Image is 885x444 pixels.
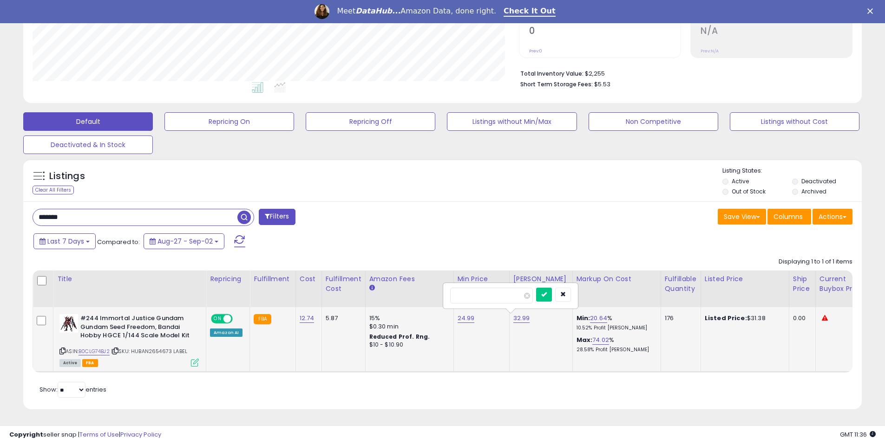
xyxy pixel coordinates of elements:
[793,274,812,294] div: Ship Price
[369,284,375,292] small: Amazon Fees.
[315,4,329,19] img: Profile image for Georgie
[369,341,446,349] div: $10 - $10.90
[577,325,654,331] p: 10.52% Profit [PERSON_NAME]
[513,314,530,323] a: 32.99
[59,359,81,367] span: All listings currently available for purchase on Amazon
[369,333,430,341] b: Reduced Prof. Rng.
[577,314,654,331] div: %
[39,385,106,394] span: Show: entries
[572,270,661,307] th: The percentage added to the cost of goods (COGS) that forms the calculator for Min & Max prices.
[529,26,681,38] h2: 0
[9,430,43,439] strong: Copyright
[529,48,542,54] small: Prev: 0
[326,274,361,294] div: Fulfillment Cost
[23,135,153,154] button: Deactivated & In Stock
[300,314,315,323] a: 12.74
[369,314,446,322] div: 15%
[577,335,593,344] b: Max:
[577,274,657,284] div: Markup on Cost
[774,212,803,221] span: Columns
[369,274,450,284] div: Amazon Fees
[447,112,577,131] button: Listings without Min/Max
[355,6,400,15] i: DataHub...
[665,274,697,294] div: Fulfillable Quantity
[300,274,318,284] div: Cost
[867,8,877,14] div: Close
[9,431,161,439] div: seller snap | |
[259,209,295,225] button: Filters
[369,322,446,331] div: $0.30 min
[111,347,187,355] span: | SKU: HUBAN2654673 LABEL
[80,314,193,342] b: #244 Immortal Justice Gundam Gundam Seed Freedom, Bandai Hobby HGCE 1/144 Scale Model Kit
[97,238,140,246] span: Compared to:
[210,328,243,337] div: Amazon AI
[33,233,96,249] button: Last 7 Days
[801,177,836,185] label: Deactivated
[120,430,161,439] a: Privacy Policy
[701,48,719,54] small: Prev: N/A
[231,315,246,323] span: OFF
[79,347,110,355] a: B0CLG74BJ2
[718,209,766,225] button: Save View
[819,274,867,294] div: Current Buybox Price
[840,430,876,439] span: 2025-09-10 11:36 GMT
[49,170,85,183] h5: Listings
[577,314,590,322] b: Min:
[157,237,213,246] span: Aug-27 - Sep-02
[306,112,435,131] button: Repricing Off
[665,314,694,322] div: 176
[57,274,202,284] div: Title
[801,187,826,195] label: Archived
[212,315,223,323] span: ON
[594,80,610,89] span: $5.53
[458,274,505,284] div: Min Price
[813,209,852,225] button: Actions
[520,67,846,78] li: $2,255
[326,314,358,322] div: 5.87
[47,237,84,246] span: Last 7 Days
[504,6,556,17] a: Check It Out
[513,274,569,284] div: [PERSON_NAME]
[254,274,291,284] div: Fulfillment
[144,233,224,249] button: Aug-27 - Sep-02
[793,314,808,322] div: 0.00
[590,314,607,323] a: 20.64
[577,347,654,353] p: 28.58% Profit [PERSON_NAME]
[589,112,718,131] button: Non Competitive
[732,177,749,185] label: Active
[592,335,609,345] a: 74.02
[705,314,747,322] b: Listed Price:
[701,26,852,38] h2: N/A
[520,80,593,88] b: Short Term Storage Fees:
[705,274,785,284] div: Listed Price
[705,314,782,322] div: $31.38
[254,314,271,324] small: FBA
[577,336,654,353] div: %
[82,359,98,367] span: FBA
[732,187,766,195] label: Out of Stock
[730,112,859,131] button: Listings without Cost
[337,6,496,16] div: Meet Amazon Data, done right.
[779,257,852,266] div: Displaying 1 to 1 of 1 items
[23,112,153,131] button: Default
[767,209,811,225] button: Columns
[164,112,294,131] button: Repricing On
[79,430,119,439] a: Terms of Use
[210,274,246,284] div: Repricing
[520,70,583,77] b: Total Inventory Value:
[33,186,74,194] div: Clear All Filters
[59,314,78,333] img: 41mhN6X5IuL._SL40_.jpg
[458,314,475,323] a: 24.99
[722,167,862,175] p: Listing States:
[59,314,199,366] div: ASIN:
